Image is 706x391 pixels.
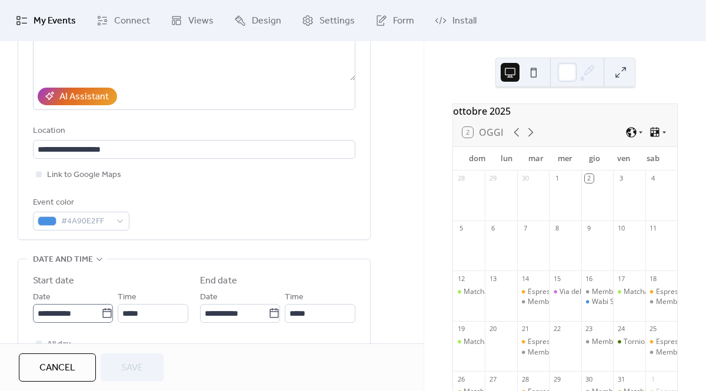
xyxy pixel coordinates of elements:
span: #4A90E2FF [61,215,111,229]
div: Membership [656,297,698,307]
div: Matcha & Raku [453,337,485,347]
div: Membership [528,297,570,307]
span: Form [393,14,414,28]
div: Membership [592,337,634,347]
div: 17 [617,274,625,283]
div: Espressione ceramica [528,337,600,347]
div: Matcha & Raku [464,337,513,347]
div: 10 [617,224,625,233]
a: Install [426,5,485,36]
div: 24 [617,325,625,333]
span: My Events [34,14,76,28]
div: Membership [581,337,613,347]
button: Cancel [19,353,96,382]
div: 26 [457,375,465,383]
span: Connect [114,14,150,28]
div: Tornio Mindful [613,337,645,347]
div: mer [551,147,580,171]
div: 6 [488,224,497,233]
div: Location [33,124,353,138]
div: Matcha & Raku [453,287,485,297]
div: dom [462,147,492,171]
div: 5 [457,224,465,233]
div: Espressione ceramica [517,337,549,347]
span: All day [47,337,71,352]
div: Start date [33,274,74,288]
a: Settings [293,5,364,36]
div: 19 [457,325,465,333]
div: sab [638,147,668,171]
div: Membership [517,347,549,357]
div: 7 [521,224,529,233]
span: Time [285,290,304,305]
div: mar [521,147,551,171]
div: 15 [552,274,561,283]
span: Date [33,290,51,305]
div: Membership [645,297,677,307]
div: 8 [552,224,561,233]
div: Membership [517,297,549,307]
div: 9 [585,224,594,233]
span: Link to Google Maps [47,168,121,182]
div: Espressione ceramica [528,287,600,297]
span: Cancel [39,361,75,375]
a: Form [367,5,423,36]
div: 22 [552,325,561,333]
div: Via del Fiore [549,287,581,297]
div: Membership [656,347,698,357]
div: 3 [617,174,625,183]
div: 16 [585,274,594,283]
div: 11 [649,224,658,233]
span: Date [200,290,218,305]
div: Matcha & Raku [624,287,673,297]
a: Connect [88,5,159,36]
div: ven [609,147,638,171]
span: Views [188,14,214,28]
div: Matcha & Raku [464,287,513,297]
div: 2 [585,174,594,183]
div: Event color [33,196,127,210]
div: 27 [488,375,497,383]
a: My Events [7,5,85,36]
div: End date [200,274,237,288]
div: Membership [528,347,570,357]
div: Wabi Sabi Living [592,297,645,307]
div: 1 [552,174,561,183]
div: 29 [488,174,497,183]
div: 29 [552,375,561,383]
div: 28 [521,375,529,383]
div: 21 [521,325,529,333]
span: Design [252,14,281,28]
a: Views [162,5,222,36]
div: 4 [649,174,658,183]
div: 1 [649,375,658,383]
div: Membership [592,287,634,297]
div: 13 [488,274,497,283]
div: lun [492,147,521,171]
span: Settings [319,14,355,28]
div: Via del [PERSON_NAME] [560,287,638,297]
div: gio [580,147,609,171]
div: 12 [457,274,465,283]
div: 18 [649,274,658,283]
div: ottobre 2025 [453,104,677,118]
div: Membership [645,347,677,357]
div: Membership [581,287,613,297]
div: 25 [649,325,658,333]
div: Espressione ceramica [645,287,677,297]
div: Espressione ceramica [645,337,677,347]
span: Date and time [33,253,93,267]
div: 30 [585,375,594,383]
div: 28 [457,174,465,183]
div: 30 [521,174,529,183]
div: Wabi Sabi Living [581,297,613,307]
div: Espressione ceramica [517,287,549,297]
div: 14 [521,274,529,283]
div: 20 [488,325,497,333]
div: 31 [617,375,625,383]
div: Tornio Mindful [624,337,671,347]
a: Design [225,5,290,36]
div: Matcha & Raku [613,287,645,297]
div: 23 [585,325,594,333]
